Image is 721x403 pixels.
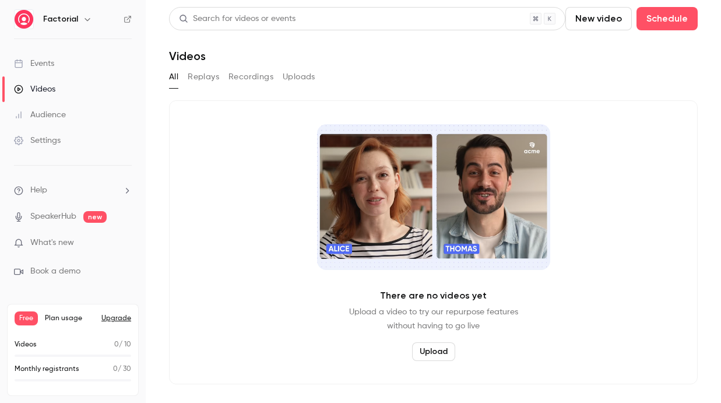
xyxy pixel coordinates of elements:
[30,211,76,223] a: SpeakerHub
[15,311,38,325] span: Free
[349,305,518,333] p: Upload a video to try our repurpose features without having to go live
[283,68,315,86] button: Uploads
[101,314,131,323] button: Upgrade
[14,83,55,95] div: Videos
[14,58,54,69] div: Events
[380,289,487,303] p: There are no videos yet
[412,342,455,361] button: Upload
[113,366,118,373] span: 0
[15,10,33,29] img: Factorial
[636,7,698,30] button: Schedule
[14,135,61,146] div: Settings
[169,68,178,86] button: All
[169,7,698,396] section: Videos
[83,211,107,223] span: new
[30,184,47,197] span: Help
[113,364,131,374] p: / 30
[169,49,206,63] h1: Videos
[14,109,66,121] div: Audience
[30,265,80,278] span: Book a demo
[228,68,273,86] button: Recordings
[45,314,94,323] span: Plan usage
[15,339,37,350] p: Videos
[565,7,632,30] button: New video
[114,339,131,350] p: / 10
[179,13,296,25] div: Search for videos or events
[15,364,79,374] p: Monthly registrants
[14,184,132,197] li: help-dropdown-opener
[30,237,74,249] span: What's new
[188,68,219,86] button: Replays
[43,13,78,25] h6: Factorial
[114,341,119,348] span: 0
